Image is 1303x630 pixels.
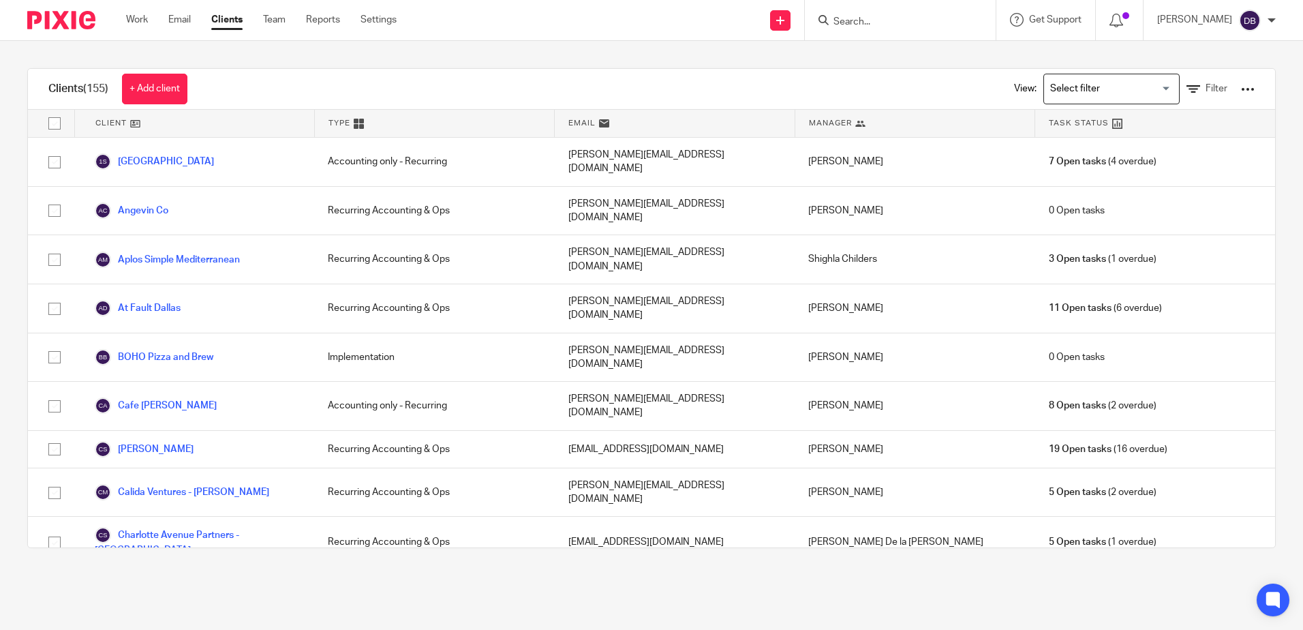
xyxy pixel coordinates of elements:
a: [PERSON_NAME] [95,441,194,457]
img: Pixie [27,11,95,29]
span: Type [328,117,350,129]
img: svg%3E [95,484,111,500]
span: (16 overdue) [1049,442,1167,456]
div: Recurring Accounting & Ops [314,284,554,333]
div: [PERSON_NAME] [795,284,1034,333]
span: (6 overdue) [1049,301,1162,315]
img: svg%3E [95,349,111,365]
div: [PERSON_NAME] [795,187,1034,235]
a: + Add client [122,74,187,104]
a: Reports [306,13,340,27]
div: [PERSON_NAME][EMAIL_ADDRESS][DOMAIN_NAME] [555,187,795,235]
div: Recurring Accounting & Ops [314,235,554,284]
a: [GEOGRAPHIC_DATA] [95,153,214,170]
input: Select all [42,110,67,136]
span: (4 overdue) [1049,155,1156,168]
div: Recurring Accounting & Ops [314,517,554,567]
div: View: [994,69,1255,109]
a: Clients [211,13,243,27]
div: Shighla Childers [795,235,1034,284]
div: [PERSON_NAME][EMAIL_ADDRESS][DOMAIN_NAME] [555,333,795,382]
div: [EMAIL_ADDRESS][DOMAIN_NAME] [555,517,795,567]
div: [PERSON_NAME][EMAIL_ADDRESS][DOMAIN_NAME] [555,468,795,517]
img: svg%3E [95,300,111,316]
span: 7 Open tasks [1049,155,1106,168]
div: [PERSON_NAME] [795,431,1034,468]
input: Search [832,16,955,29]
span: 8 Open tasks [1049,399,1106,412]
span: 5 Open tasks [1049,485,1106,499]
div: [PERSON_NAME] [795,138,1034,186]
div: [PERSON_NAME][EMAIL_ADDRESS][DOMAIN_NAME] [555,235,795,284]
div: [PERSON_NAME][EMAIL_ADDRESS][DOMAIN_NAME] [555,382,795,430]
span: Client [95,117,127,129]
span: 5 Open tasks [1049,535,1106,549]
a: Charlotte Avenue Partners - [GEOGRAPHIC_DATA] [95,527,301,557]
a: Aplos Simple Mediterranean [95,252,240,268]
div: Recurring Accounting & Ops [314,431,554,468]
span: 0 Open tasks [1049,350,1105,364]
div: [PERSON_NAME][EMAIL_ADDRESS][DOMAIN_NAME] [555,138,795,186]
span: Filter [1206,84,1227,93]
span: (2 overdue) [1049,485,1156,499]
a: Email [168,13,191,27]
img: svg%3E [95,153,111,170]
span: (1 overdue) [1049,535,1156,549]
a: Work [126,13,148,27]
div: Recurring Accounting & Ops [314,468,554,517]
img: svg%3E [95,397,111,414]
a: Cafe [PERSON_NAME] [95,397,217,414]
div: [PERSON_NAME] De la [PERSON_NAME] [795,517,1034,567]
a: At Fault Dallas [95,300,181,316]
span: (155) [83,83,108,94]
span: (1 overdue) [1049,252,1156,266]
div: [PERSON_NAME] [795,382,1034,430]
p: [PERSON_NAME] [1157,13,1232,27]
span: Manager [809,117,852,129]
div: [PERSON_NAME] [795,468,1034,517]
div: Accounting only - Recurring [314,138,554,186]
div: [EMAIL_ADDRESS][DOMAIN_NAME] [555,431,795,468]
a: Team [263,13,286,27]
img: svg%3E [95,202,111,219]
span: 3 Open tasks [1049,252,1106,266]
span: Task Status [1049,117,1109,129]
a: Calida Ventures - [PERSON_NAME] [95,484,269,500]
h1: Clients [48,82,108,96]
div: [PERSON_NAME][EMAIL_ADDRESS][DOMAIN_NAME] [555,284,795,333]
span: (2 overdue) [1049,399,1156,412]
div: Implementation [314,333,554,382]
div: Recurring Accounting & Ops [314,187,554,235]
span: 19 Open tasks [1049,442,1112,456]
img: svg%3E [1239,10,1261,31]
a: Settings [361,13,397,27]
span: 11 Open tasks [1049,301,1112,315]
a: BOHO Pizza and Brew [95,349,213,365]
span: 0 Open tasks [1049,204,1105,217]
div: Search for option [1043,74,1180,104]
div: [PERSON_NAME] [795,333,1034,382]
img: svg%3E [95,527,111,543]
span: Get Support [1029,15,1082,25]
img: svg%3E [95,441,111,457]
div: Accounting only - Recurring [314,382,554,430]
input: Search for option [1045,77,1171,101]
img: svg%3E [95,252,111,268]
a: Angevin Co [95,202,168,219]
span: Email [568,117,596,129]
